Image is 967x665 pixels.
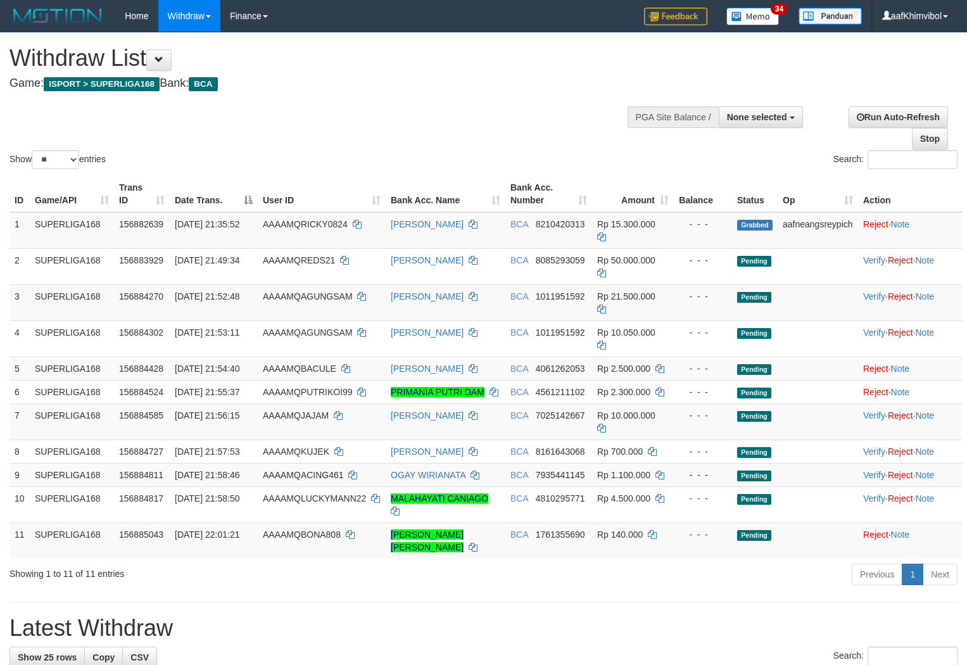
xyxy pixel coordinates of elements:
th: User ID: activate to sort column ascending [258,176,386,212]
span: Pending [737,364,771,375]
span: Rp 21.500.000 [597,291,655,301]
div: - - - [679,362,727,375]
div: - - - [679,386,727,398]
span: BCA [510,410,528,421]
span: Rp 700.000 [597,446,643,457]
span: Rp 2.300.000 [597,387,650,397]
a: [PERSON_NAME] [391,446,464,457]
a: Note [915,470,934,480]
th: Balance [674,176,732,212]
span: [DATE] 21:54:40 [175,364,239,374]
div: - - - [679,326,727,339]
a: Note [915,446,934,457]
img: panduan.png [799,8,862,25]
span: Pending [737,447,771,458]
a: Note [915,327,934,338]
span: BCA [510,219,528,229]
th: Bank Acc. Name: activate to sort column ascending [386,176,505,212]
span: Rp 15.300.000 [597,219,655,229]
td: · · [858,284,963,320]
span: AAAAMQACING461 [263,470,344,480]
span: AAAAMQKUJEK [263,446,329,457]
span: [DATE] 21:58:50 [175,493,239,503]
h1: Withdraw List [9,46,632,71]
span: Rp 4.500.000 [597,493,650,503]
a: Verify [863,493,885,503]
span: Copy 8085293059 to clipboard [536,255,585,265]
span: [DATE] 21:57:53 [175,446,239,457]
th: Amount: activate to sort column ascending [592,176,674,212]
td: · [858,212,963,249]
a: Note [915,255,934,265]
td: 9 [9,463,30,486]
td: 2 [9,248,30,284]
label: Show entries [9,150,106,169]
span: [DATE] 21:55:37 [175,387,239,397]
a: Verify [863,470,885,480]
span: ISPORT > SUPERLIGA168 [44,77,160,91]
a: Note [891,219,910,229]
a: OGAY WIRIANATA [391,470,465,480]
td: SUPERLIGA168 [30,486,114,522]
th: Action [858,176,963,212]
span: Copy 1761355690 to clipboard [536,529,585,540]
div: - - - [679,409,727,422]
span: BCA [510,387,528,397]
a: 1 [902,564,923,585]
label: Search: [833,150,958,169]
th: Status [732,176,778,212]
span: CSV [130,652,149,662]
td: · [858,380,963,403]
button: None selected [719,106,803,128]
span: Copy 1011951592 to clipboard [536,291,585,301]
a: Reject [888,291,913,301]
span: BCA [510,529,528,540]
td: SUPERLIGA168 [30,403,114,440]
span: AAAAMQJAJAM [263,410,329,421]
span: Pending [737,388,771,398]
span: Pending [737,328,771,339]
a: [PERSON_NAME] [391,364,464,374]
span: Copy 4061262053 to clipboard [536,364,585,374]
td: 4 [9,320,30,357]
div: - - - [679,528,727,541]
a: Reject [863,364,888,374]
span: AAAAMQREDS21 [263,255,335,265]
span: Rp 140.000 [597,529,643,540]
span: AAAAMQAGUNGSAM [263,291,353,301]
span: 156884585 [119,410,163,421]
th: Date Trans.: activate to sort column descending [170,176,258,212]
span: Copy 7935441145 to clipboard [536,470,585,480]
div: - - - [679,469,727,481]
span: AAAAMQRICKY0824 [263,219,348,229]
a: Note [915,493,934,503]
span: 156884811 [119,470,163,480]
span: None selected [727,112,787,122]
a: Verify [863,410,885,421]
td: · · [858,486,963,522]
span: BCA [510,364,528,374]
img: Feedback.jpg [644,8,707,25]
span: BCA [510,446,528,457]
a: Reject [888,470,913,480]
span: Rp 2.500.000 [597,364,650,374]
div: - - - [679,218,727,231]
th: ID [9,176,30,212]
span: Copy 8161643068 to clipboard [536,446,585,457]
span: Pending [737,292,771,303]
div: PGA Site Balance / [628,106,719,128]
th: Op: activate to sort column ascending [778,176,858,212]
a: [PERSON_NAME] [391,410,464,421]
a: Reject [863,219,888,229]
div: - - - [679,290,727,303]
span: Pending [737,411,771,422]
td: 7 [9,403,30,440]
td: SUPERLIGA168 [30,440,114,463]
span: BCA [510,255,528,265]
a: Reject [888,493,913,503]
td: 6 [9,380,30,403]
td: SUPERLIGA168 [30,284,114,320]
th: Bank Acc. Number: activate to sort column ascending [505,176,592,212]
span: Pending [737,471,771,481]
span: AAAAMQPUTRIKOI99 [263,387,353,397]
